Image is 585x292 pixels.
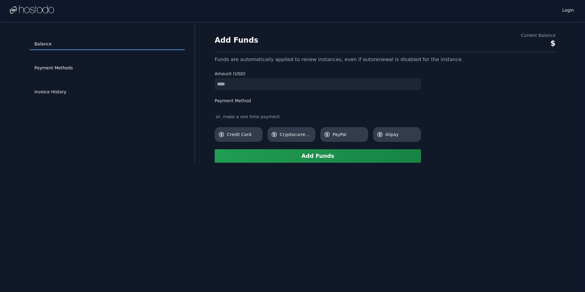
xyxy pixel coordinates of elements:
label: Amount (USD) [215,71,421,77]
div: Funds are automatically applied to renew instances, even if autorenewal is disabled for the insta... [215,56,556,63]
a: Balance [29,38,185,50]
div: $ [521,38,556,48]
span: Cryptocurrency [280,131,312,138]
div: Current Balance [521,32,556,38]
button: Add Funds [215,149,421,163]
img: Logo [10,5,54,14]
label: Payment Method [215,98,421,104]
a: Login [561,6,575,13]
div: or, make a one time payment [215,114,421,120]
span: Alipay [385,131,417,138]
span: PayPal [333,131,365,138]
span: Credit Card [227,131,259,138]
h1: Add Funds [215,35,258,45]
a: Invoice History [29,86,185,98]
a: Payment Methods [29,62,185,74]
